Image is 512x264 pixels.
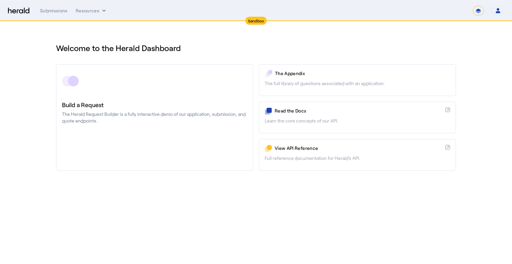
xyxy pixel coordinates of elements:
a: View API ReferenceFull reference documentation for Herald's API. [259,139,456,171]
div: Submissions [40,7,68,14]
h3: Build a Request [62,100,247,109]
h1: Welcome to the Herald Dashboard [56,43,456,53]
p: Read the Docs [275,107,443,114]
p: Learn the core concepts of our API. [265,117,450,124]
a: The AppendixThe full library of questions associated with an application. [259,64,456,96]
p: The Herald Request Builder is a fully interactive demo of our application, submission, and quote ... [62,111,247,124]
a: Build a RequestThe Herald Request Builder is a fully interactive demo of our application, submiss... [56,64,253,171]
p: View API Reference [275,145,443,152]
img: Herald Logo [8,8,29,14]
p: The full library of questions associated with an application. [265,80,450,87]
div: Sandbox [245,17,267,25]
a: Read the DocsLearn the core concepts of our API. [259,101,456,134]
p: The Appendix [275,70,450,77]
p: Full reference documentation for Herald's API. [265,155,450,162]
button: Resources dropdown menu [76,7,107,14]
